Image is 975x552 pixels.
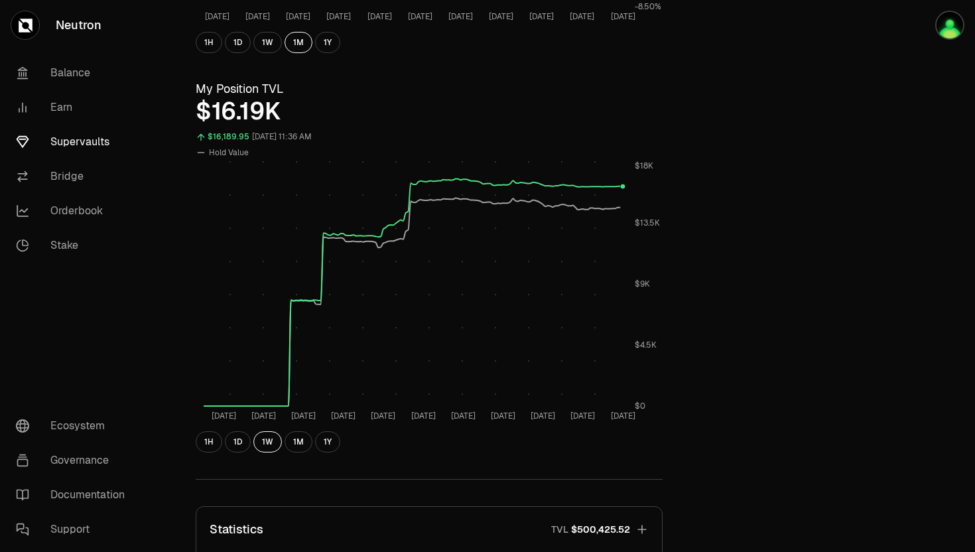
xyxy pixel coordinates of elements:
[326,11,351,22] tspan: [DATE]
[5,159,143,194] a: Bridge
[205,11,229,22] tspan: [DATE]
[285,431,312,452] button: 1M
[196,507,662,552] button: StatisticsTVL$500,425.52
[611,411,635,421] tspan: [DATE]
[611,11,635,22] tspan: [DATE]
[5,56,143,90] a: Balance
[196,98,663,125] div: $16.19K
[529,11,554,22] tspan: [DATE]
[371,411,395,421] tspan: [DATE]
[5,125,143,159] a: Supervaults
[225,32,251,53] button: 1D
[212,411,236,421] tspan: [DATE]
[5,443,143,478] a: Governance
[196,32,222,53] button: 1H
[571,523,630,536] span: $500,425.52
[5,194,143,228] a: Orderbook
[5,228,143,263] a: Stake
[491,411,515,421] tspan: [DATE]
[252,129,312,145] div: [DATE] 11:36 AM
[489,11,513,22] tspan: [DATE]
[451,411,476,421] tspan: [DATE]
[635,1,661,12] tspan: -8.50%
[408,11,432,22] tspan: [DATE]
[315,32,340,53] button: 1Y
[225,431,251,452] button: 1D
[285,32,312,53] button: 1M
[196,80,663,98] h3: My Position TVL
[208,129,249,145] div: $16,189.95
[635,279,650,289] tspan: $9K
[635,340,657,350] tspan: $4.5K
[196,431,222,452] button: 1H
[570,11,594,22] tspan: [DATE]
[411,411,436,421] tspan: [DATE]
[210,520,263,539] p: Statistics
[570,411,595,421] tspan: [DATE]
[245,11,270,22] tspan: [DATE]
[367,11,392,22] tspan: [DATE]
[5,409,143,443] a: Ecosystem
[551,523,568,536] p: TVL
[209,147,249,158] span: Hold Value
[253,32,282,53] button: 1W
[291,411,316,421] tspan: [DATE]
[635,401,645,411] tspan: $0
[5,90,143,125] a: Earn
[253,431,282,452] button: 1W
[531,411,555,421] tspan: [DATE]
[251,411,276,421] tspan: [DATE]
[448,11,473,22] tspan: [DATE]
[331,411,356,421] tspan: [DATE]
[5,478,143,512] a: Documentation
[315,431,340,452] button: 1Y
[935,11,964,40] img: q2
[5,512,143,547] a: Support
[635,218,660,228] tspan: $13.5K
[635,161,653,171] tspan: $18K
[286,11,310,22] tspan: [DATE]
